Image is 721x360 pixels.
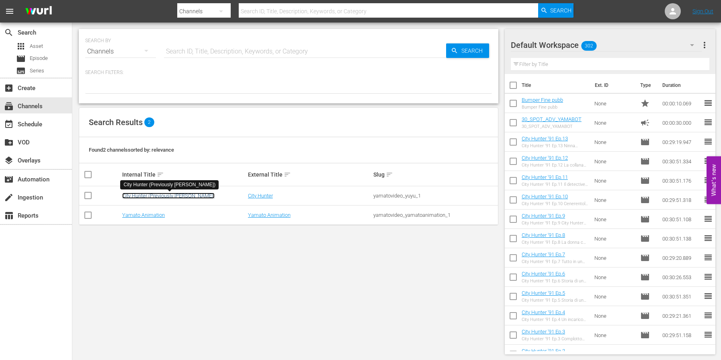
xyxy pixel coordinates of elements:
[123,181,215,188] div: City Hunter (Previously [PERSON_NAME])
[522,136,568,142] a: City Hunter '91 Ep.13
[703,291,713,301] span: reorder
[522,278,588,284] div: City Hunter '91 Ep.6 Storia di un fantasma (seconda parte)
[659,229,703,248] td: 00:30:51.138
[248,170,371,179] div: External Title
[591,287,637,306] td: None
[4,28,14,37] span: Search
[522,105,563,110] div: Bumper Fine pubb
[122,193,215,199] a: City Hunter (Previously [PERSON_NAME])
[30,67,44,75] span: Series
[659,306,703,325] td: 00:29:21.361
[659,171,703,190] td: 00:30:51.176
[522,309,565,315] a: City Hunter '91 Ep.4
[640,350,650,359] span: Episode
[659,287,703,306] td: 00:30:51.351
[703,233,713,243] span: reorder
[703,214,713,224] span: reorder
[446,43,489,58] button: Search
[640,118,650,128] span: Ad
[581,37,596,54] span: 302
[458,43,489,58] span: Search
[703,272,713,282] span: reorder
[373,193,497,199] div: yamatovideo_yuyu_1
[522,271,565,277] a: City Hunter '91 Ep.6
[700,40,709,50] span: more_vert
[640,137,650,147] span: Episode
[511,34,702,56] div: Default Workspace
[692,8,713,14] a: Sign Out
[591,132,637,152] td: None
[85,40,156,63] div: Channels
[522,348,565,354] a: City Hunter '91 Ep.2
[640,292,650,301] span: Episode
[591,229,637,248] td: None
[659,210,703,229] td: 00:30:51.108
[640,234,650,243] span: Episode
[659,190,703,210] td: 00:29:51.318
[640,311,650,321] span: Episode
[89,147,174,153] span: Found 2 channels sorted by: relevance
[522,329,565,335] a: City Hunter '91 Ep.3
[122,170,246,179] div: Internal Title
[386,171,393,178] span: sort
[591,325,637,345] td: None
[16,66,26,76] span: Series
[658,74,706,97] th: Duration
[640,156,650,166] span: Episode
[30,54,48,62] span: Episode
[703,156,713,166] span: reorder
[659,132,703,152] td: 00:29:19.947
[659,267,703,287] td: 00:30:26.553
[591,267,637,287] td: None
[5,6,14,16] span: menu
[591,152,637,171] td: None
[659,94,703,113] td: 00:00:10.069
[373,212,497,218] div: yamatovideo_yamatoanimation_1
[248,212,291,218] a: Yamato Animation
[30,42,43,50] span: Asset
[591,248,637,267] td: None
[522,201,588,206] div: City Hunter '91 Ep.10 Cenerentola per una notte
[591,94,637,113] td: None
[522,174,568,180] a: City Hunter '91 Ep.11
[89,117,143,127] span: Search Results
[4,211,14,220] span: Reports
[16,54,26,64] span: Episode
[590,74,635,97] th: Ext. ID
[703,330,713,339] span: reorder
[4,175,14,184] span: Automation
[640,272,650,282] span: Episode
[522,74,590,97] th: Title
[640,195,650,205] span: Episode
[703,98,713,108] span: reorder
[707,156,721,204] button: Open Feedback Widget
[522,251,565,257] a: City Hunter '91 Ep.7
[522,213,565,219] a: City Hunter '91 Ep.9
[19,2,58,21] img: ans4CAIJ8jUAAAAAAAAAAAAAAAAAAAAAAAAgQb4GAAAAAAAAAAAAAAAAAAAAAAAAJMjXAAAAAAAAAAAAAAAAAAAAAAAAgAT5G...
[4,101,14,111] span: Channels
[16,41,26,51] span: Asset
[248,193,273,199] a: City Hunter
[85,69,492,76] p: Search Filters:
[522,182,588,187] div: City Hunter '91 Ep.11 Il detective che amò [PERSON_NAME]
[522,155,568,161] a: City Hunter '91 Ep.12
[373,170,497,179] div: Slug
[659,113,703,132] td: 00:00:30.000
[635,74,658,97] th: Type
[522,220,588,226] div: City Hunter '91 Ep.9 City Hunter morirà all'alba
[522,124,582,129] div: 30_SPOT_ADV_YAMABOT
[4,193,14,202] span: Ingestion
[703,311,713,320] span: reorder
[703,117,713,127] span: reorder
[122,212,165,218] a: Yamato Animation
[522,116,582,122] a: 30_SPOT_ADV_YAMABOT
[591,113,637,132] td: None
[4,119,14,129] span: Schedule
[591,210,637,229] td: None
[522,259,588,264] div: City Hunter '91 Ep.7 Tutto in un giorno
[640,99,650,108] span: Promo
[640,253,650,263] span: Episode
[640,214,650,224] span: Episode
[4,83,14,93] span: Create
[640,176,650,185] span: Episode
